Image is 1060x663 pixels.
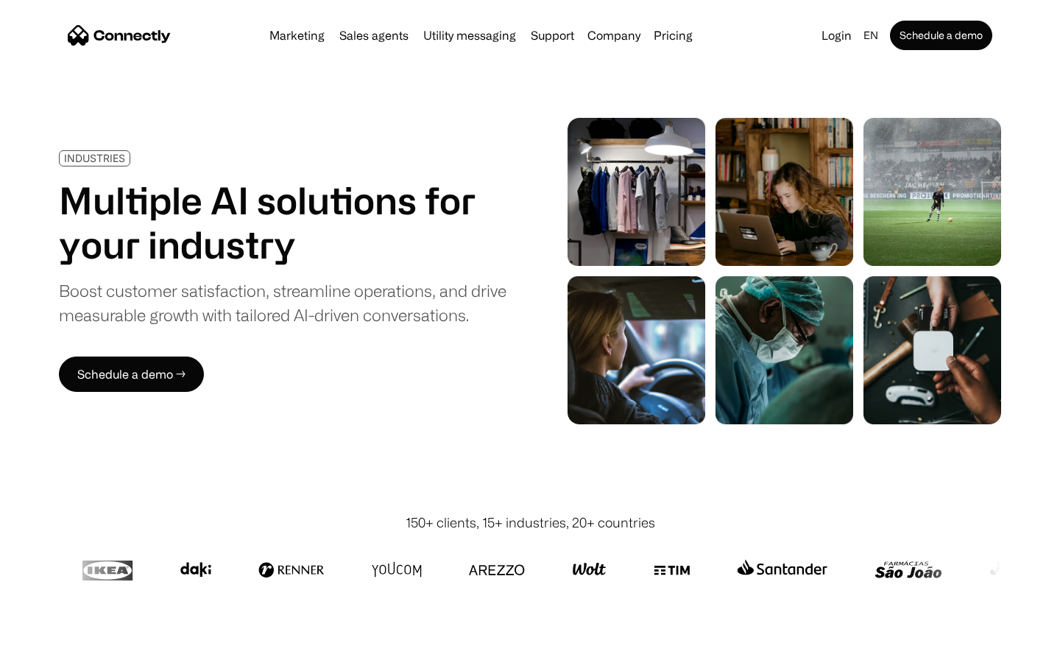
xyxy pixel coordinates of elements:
div: Company [587,25,640,46]
a: Schedule a demo [890,21,992,50]
aside: Language selected: English [15,636,88,658]
a: Sales agents [333,29,414,41]
ul: Language list [29,637,88,658]
a: Login [816,25,858,46]
a: Pricing [648,29,699,41]
a: Schedule a demo → [59,357,204,392]
a: Support [525,29,580,41]
div: Boost customer satisfaction, streamline operations, and drive measurable growth with tailored AI-... [59,278,506,327]
a: Marketing [264,29,331,41]
div: en [863,25,878,46]
a: Utility messaging [417,29,522,41]
h1: Multiple AI solutions for your industry [59,178,506,267]
div: 150+ clients, 15+ industries, 20+ countries [406,513,655,533]
div: INDUSTRIES [64,152,125,164]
